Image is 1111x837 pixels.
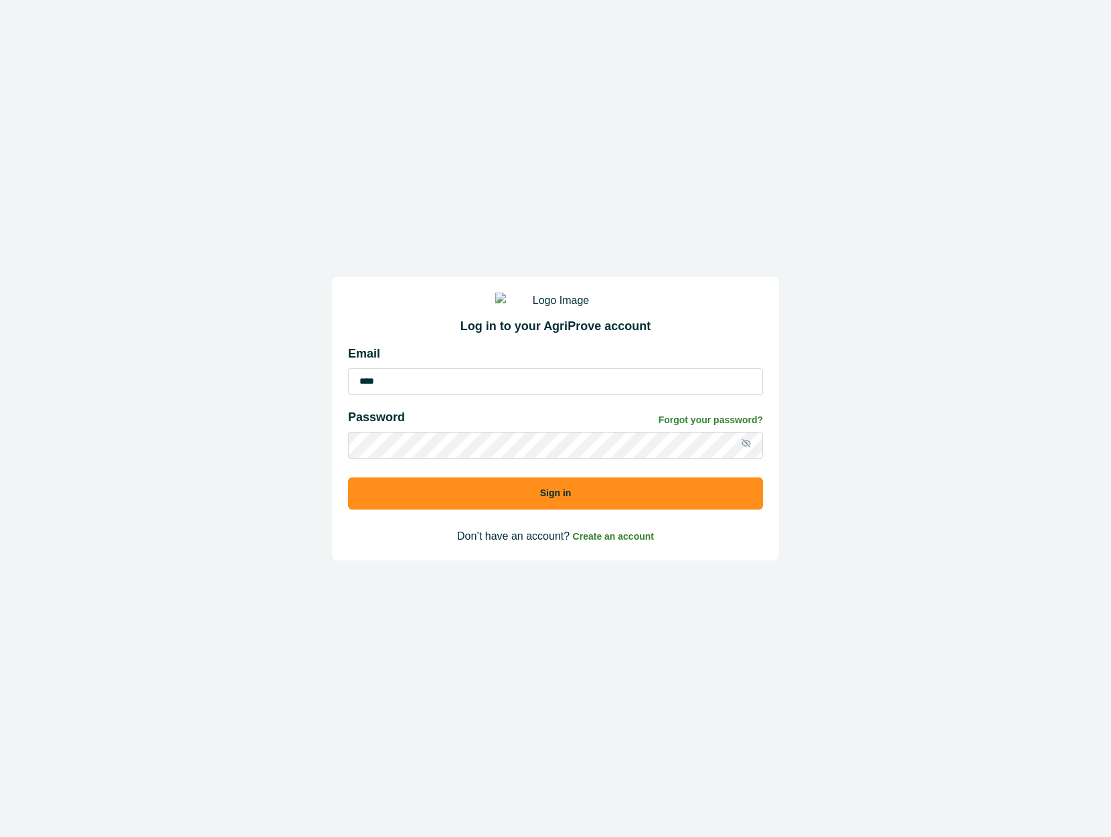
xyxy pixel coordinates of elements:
[348,528,763,544] p: Don’t have an account?
[348,345,763,363] p: Email
[573,530,654,542] a: Create an account
[348,408,405,427] p: Password
[495,293,616,309] img: Logo Image
[348,319,763,334] h2: Log in to your AgriProve account
[573,531,654,542] span: Create an account
[348,477,763,510] button: Sign in
[659,413,763,427] a: Forgot your password?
